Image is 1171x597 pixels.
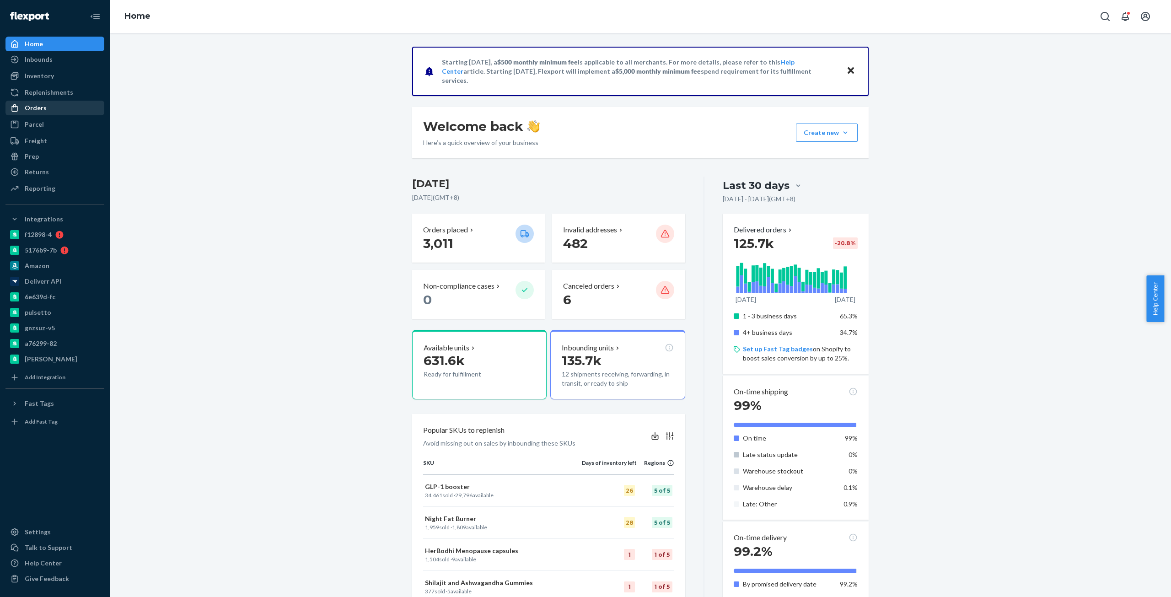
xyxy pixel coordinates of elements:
[25,292,55,301] div: 6e639d-fc
[25,339,57,348] div: a76299-82
[425,587,580,595] p: sold · available
[743,450,833,459] p: Late status update
[423,425,505,436] p: Popular SKUs to replenish
[25,373,65,381] div: Add Integration
[5,274,104,289] a: Deliverr API
[5,227,104,242] a: f12898-4
[1146,275,1164,322] button: Help Center
[412,330,547,399] button: Available units631.6kReady for fulfillment
[425,524,439,531] span: 1,959
[743,434,833,443] p: On time
[425,578,580,587] p: Shilajit and Ashwagandha Gummies
[552,214,685,263] button: Invalid addresses 482
[425,588,435,595] span: 377
[5,85,104,100] a: Replenishments
[734,543,773,559] span: 99.2%
[25,527,51,537] div: Settings
[527,120,540,133] img: hand-wave emoji
[412,270,545,319] button: Non-compliance cases 0
[423,281,494,291] p: Non-compliance cases
[452,524,466,531] span: 1,809
[563,236,588,251] span: 482
[25,136,47,145] div: Freight
[424,343,469,353] p: Available units
[5,212,104,226] button: Integrations
[550,330,685,399] button: Inbounding units135.7k12 shipments receiving, forwarding, in transit, or ready to ship
[849,451,858,458] span: 0%
[25,88,73,97] div: Replenishments
[425,523,580,531] p: sold · available
[5,181,104,196] a: Reporting
[1116,7,1134,26] button: Open notifications
[1136,7,1155,26] button: Open account menu
[843,484,858,491] span: 0.1%
[845,434,858,442] span: 99%
[425,546,580,555] p: HerBodhi Menopause capsules
[5,134,104,148] a: Freight
[563,281,614,291] p: Canceled orders
[124,11,150,21] a: Home
[5,396,104,411] button: Fast Tags
[637,459,674,467] div: Regions
[25,355,77,364] div: [PERSON_NAME]
[423,236,453,251] span: 3,011
[423,225,468,235] p: Orders placed
[497,58,578,66] span: $500 monthly minimum fee
[562,353,602,368] span: 135.7k
[743,467,833,476] p: Warehouse stockout
[5,305,104,320] a: pulsetto
[652,549,672,560] div: 1 of 5
[425,556,439,563] span: 1,504
[736,295,756,304] p: [DATE]
[424,370,508,379] p: Ready for fulfillment
[5,243,104,258] a: 5176b9-7b
[5,370,104,385] a: Add Integration
[734,225,794,235] button: Delivered orders
[743,312,833,321] p: 1 - 3 business days
[425,491,580,499] p: sold · available
[552,270,685,319] button: Canceled orders 6
[25,246,57,255] div: 5176b9-7b
[25,574,69,583] div: Give Feedback
[25,167,49,177] div: Returns
[423,459,582,474] th: SKU
[5,556,104,570] a: Help Center
[5,52,104,67] a: Inbounds
[25,230,52,239] div: f12898-4
[5,352,104,366] a: [PERSON_NAME]
[845,65,857,78] button: Close
[25,120,44,129] div: Parcel
[425,482,580,491] p: GLP-1 booster
[563,225,617,235] p: Invalid addresses
[652,517,672,528] div: 5 of 5
[652,581,672,592] div: 1 of 5
[843,500,858,508] span: 0.9%
[25,399,54,408] div: Fast Tags
[425,555,580,563] p: sold · available
[723,194,795,204] p: [DATE] - [DATE] ( GMT+8 )
[734,387,788,397] p: On-time shipping
[833,237,858,249] div: -20.8 %
[734,532,787,543] p: On-time delivery
[743,580,833,589] p: By promised delivery date
[840,580,858,588] span: 99.2%
[5,149,104,164] a: Prep
[5,540,104,555] a: Talk to Support
[734,398,762,413] span: 99%
[423,118,540,134] h1: Welcome back
[652,485,672,496] div: 5 of 5
[25,55,53,64] div: Inbounds
[743,483,833,492] p: Warehouse delay
[5,321,104,335] a: gnzsuz-v5
[5,258,104,273] a: Amazon
[743,345,813,353] a: Set up Fast Tag badges
[743,328,833,337] p: 4+ business days
[447,588,451,595] span: 5
[412,193,685,202] p: [DATE] ( GMT+8 )
[117,3,158,30] ol: breadcrumbs
[734,236,774,251] span: 125.7k
[25,308,51,317] div: pulsetto
[5,165,104,179] a: Returns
